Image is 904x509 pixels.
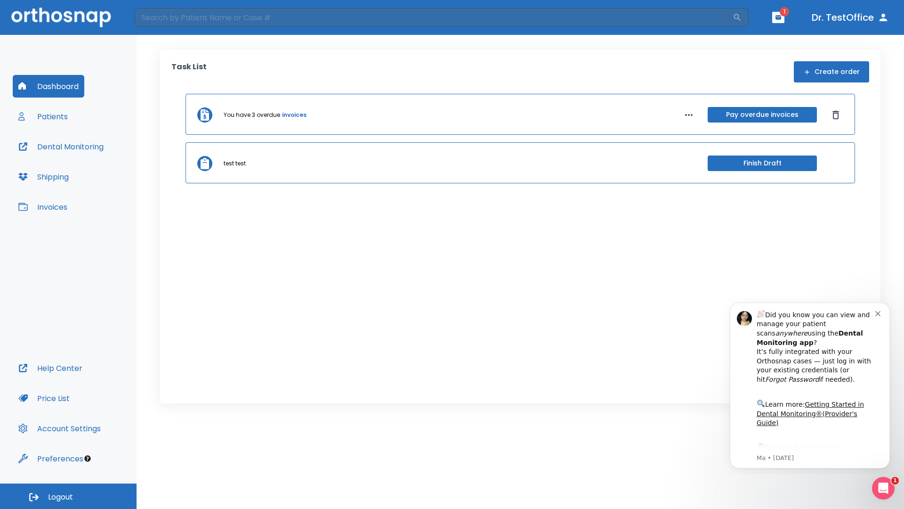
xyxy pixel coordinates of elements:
[13,105,73,128] button: Patients
[282,111,307,119] a: invoices
[13,357,88,379] button: Help Center
[13,165,74,188] button: Shipping
[891,477,899,484] span: 1
[135,8,733,27] input: Search by Patient Name or Case #
[13,417,106,440] button: Account Settings
[224,159,246,168] p: test test
[13,387,75,410] button: Price List
[708,107,817,123] button: Pay overdue invoices
[794,61,869,82] button: Create order
[41,160,160,168] p: Message from Ma, sent 7w ago
[708,156,817,171] button: Finish Draft
[13,75,84,98] button: Dashboard
[83,454,92,463] div: Tooltip anchor
[716,294,904,474] iframe: Intercom notifications message
[872,477,895,500] iframe: Intercom live chat
[41,150,125,167] a: App Store
[13,196,73,218] button: Invoices
[160,15,167,22] button: Dismiss notification
[171,61,207,82] p: Task List
[41,148,160,196] div: Download the app: | ​ Let us know if you need help getting started!
[13,135,109,158] button: Dental Monitoring
[828,107,843,123] button: Dismiss
[13,447,89,470] button: Preferences
[11,8,111,27] img: Orthosnap
[48,492,73,502] span: Logout
[808,9,893,26] button: Dr. TestOffice
[224,111,280,119] p: You have 3 overdue
[780,7,789,16] span: 1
